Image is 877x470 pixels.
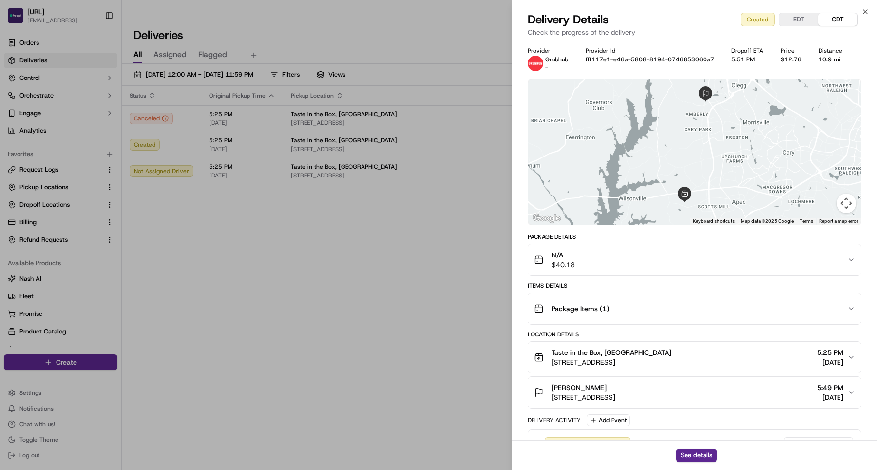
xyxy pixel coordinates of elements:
div: Distance [819,47,844,55]
div: 📗 [10,142,18,150]
span: - [545,63,548,71]
a: 💻API Documentation [78,137,160,155]
span: API Documentation [92,141,156,151]
span: Delivery Details [528,12,609,27]
p: Check the progress of the delivery [528,27,861,37]
span: Knowledge Base [19,141,75,151]
button: [PERSON_NAME][STREET_ADDRESS]5:49 PM[DATE] [528,377,861,408]
span: [STREET_ADDRESS] [552,357,671,367]
button: CDT [818,13,857,26]
div: Package Details [528,233,861,241]
img: Nash [10,10,29,29]
button: Map camera controls [837,194,856,213]
div: Dropoff ETA [731,47,765,55]
button: Package Items (1) [528,293,861,324]
span: N/A [552,250,575,260]
p: Welcome 👋 [10,39,177,55]
span: [PERSON_NAME] [552,383,607,392]
img: Google [531,212,563,225]
span: $40.18 [552,260,575,270]
a: Powered byPylon [69,165,118,173]
div: 5:51 PM [731,56,765,63]
span: 5:49 PM [817,383,843,392]
img: 5e692f75ce7d37001a5d71f1 [528,56,543,71]
span: [STREET_ADDRESS] [552,392,615,402]
div: Provider [528,47,570,55]
div: We're available if you need us! [33,103,123,111]
span: Taste in the Box, [GEOGRAPHIC_DATA] [552,348,671,357]
button: Keyboard shortcuts [693,218,735,225]
div: 💻 [82,142,90,150]
a: Report a map error [819,218,858,224]
p: Grubhub [545,56,568,63]
span: [DATE] [817,357,843,367]
div: Items Details [528,282,861,290]
button: Start new chat [166,96,177,108]
div: Provider Id [586,47,716,55]
span: Created (Sent To Provider) [549,439,626,448]
a: Terms (opens in new tab) [800,218,813,224]
div: 10.9 mi [819,56,844,63]
div: Price [781,47,803,55]
button: fff117e1-e46a-5808-8194-0746853060a7 [586,56,714,63]
img: 1736555255976-a54dd68f-1ca7-489b-9aae-adbdc363a1c4 [10,93,27,111]
span: 1:12 PM CDT [810,439,849,448]
span: 5:25 PM [817,348,843,357]
span: Pylon [97,165,118,173]
span: Package Items ( 1 ) [552,304,609,313]
button: Taste in the Box, [GEOGRAPHIC_DATA][STREET_ADDRESS]5:25 PM[DATE] [528,342,861,373]
button: N/A$40.18 [528,244,861,275]
div: Start new chat [33,93,160,103]
span: Map data ©2025 Google [741,218,794,224]
input: Got a question? Start typing here... [25,63,175,73]
a: Open this area in Google Maps (opens a new window) [531,212,563,225]
a: 📗Knowledge Base [6,137,78,155]
button: EDT [779,13,818,26]
button: Add Event [587,414,630,426]
div: $12.76 [781,56,803,63]
span: [DATE] [817,392,843,402]
div: Location Details [528,331,861,338]
div: Delivery Activity [528,416,581,424]
span: [DATE] [788,439,808,448]
button: See details [676,449,717,462]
